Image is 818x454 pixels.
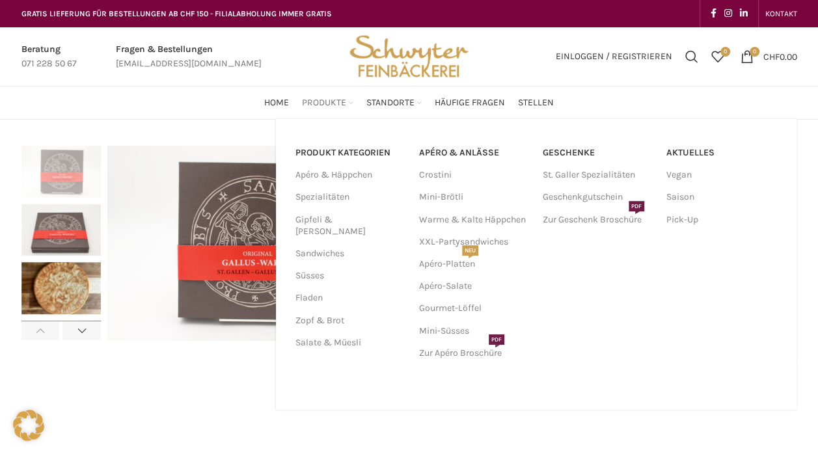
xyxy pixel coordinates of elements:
div: Meine Wunschliste [705,44,731,70]
div: 2 / 4 [21,204,101,263]
span: KONTAKT [765,9,797,18]
div: Secondary navigation [759,1,804,27]
span: 0 [750,47,759,57]
div: 3 / 4 [21,262,101,321]
span: CHF [763,51,780,62]
a: APÉRO & ANLÄSSE [419,142,530,164]
div: 1 / 4 [104,146,403,341]
span: Produkte [302,97,346,109]
a: Einloggen / Registrieren [549,44,679,70]
a: Produkte [302,90,353,116]
a: Stellen [518,90,554,116]
a: Linkedin social link [736,5,752,23]
a: XXL-Partysandwiches [419,231,530,253]
a: Infobox link [21,42,77,72]
a: 0 CHF0.00 [734,44,804,70]
a: Suchen [679,44,705,70]
a: Aktuelles [666,142,777,164]
a: Geschenkgutschein [543,186,653,208]
span: Einloggen / Registrieren [556,52,672,61]
a: Instagram social link [720,5,736,23]
span: PDF [489,334,504,345]
a: Mini-Süsses [419,320,530,342]
a: Home [264,90,289,116]
a: Pick-Up [666,209,777,231]
a: Infobox link [116,42,262,72]
a: Häufige Fragen [435,90,505,116]
a: Süsses [295,265,403,287]
div: 4 / 4 [21,321,101,379]
div: Next slide [62,321,101,340]
a: Salate & Müesli [295,332,403,354]
a: Zur Apéro BroschürePDF [419,342,530,364]
a: Apéro & Häppchen [295,164,403,186]
a: Crostini [419,164,530,186]
a: Zur Geschenk BroschürePDF [543,209,653,231]
div: Main navigation [15,90,804,116]
div: 1 / 4 [21,146,101,204]
span: GRATIS LIEFERUNG FÜR BESTELLUNGEN AB CHF 150 - FILIALABHOLUNG IMMER GRATIS [21,9,332,18]
span: PDF [629,201,644,211]
a: Apéro-PlattenNEU [419,253,530,275]
img: Bäckerei Schwyter [345,27,472,86]
a: Sandwiches [295,243,403,265]
span: Häufige Fragen [435,97,505,109]
a: Spezialitäten [295,186,403,208]
a: Vegan [666,164,777,186]
a: Warme & Kalte Häppchen [419,209,530,231]
div: Previous slide [21,321,60,340]
a: Geschenke [543,142,653,164]
a: Site logo [345,50,472,61]
a: PRODUKT KATEGORIEN [295,142,403,164]
span: 0 [720,47,730,57]
a: St. Galler Spezialitäten [543,164,653,186]
a: 0 [705,44,731,70]
a: Apéro-Salate [419,275,530,297]
span: NEU [462,245,478,256]
a: Fladen [295,287,403,309]
a: Saison [666,186,777,208]
span: Home [264,97,289,109]
a: Mini-Brötli [419,186,530,208]
a: Standorte [366,90,422,116]
span: Stellen [518,97,554,109]
a: Gipfeli & [PERSON_NAME] [295,209,403,243]
a: Gourmet-Löffel [419,297,530,319]
span: Standorte [366,97,415,109]
a: Zopf & Brot [295,310,403,332]
a: Facebook social link [707,5,720,23]
a: KONTAKT [765,1,797,27]
bdi: 0.00 [763,51,797,62]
